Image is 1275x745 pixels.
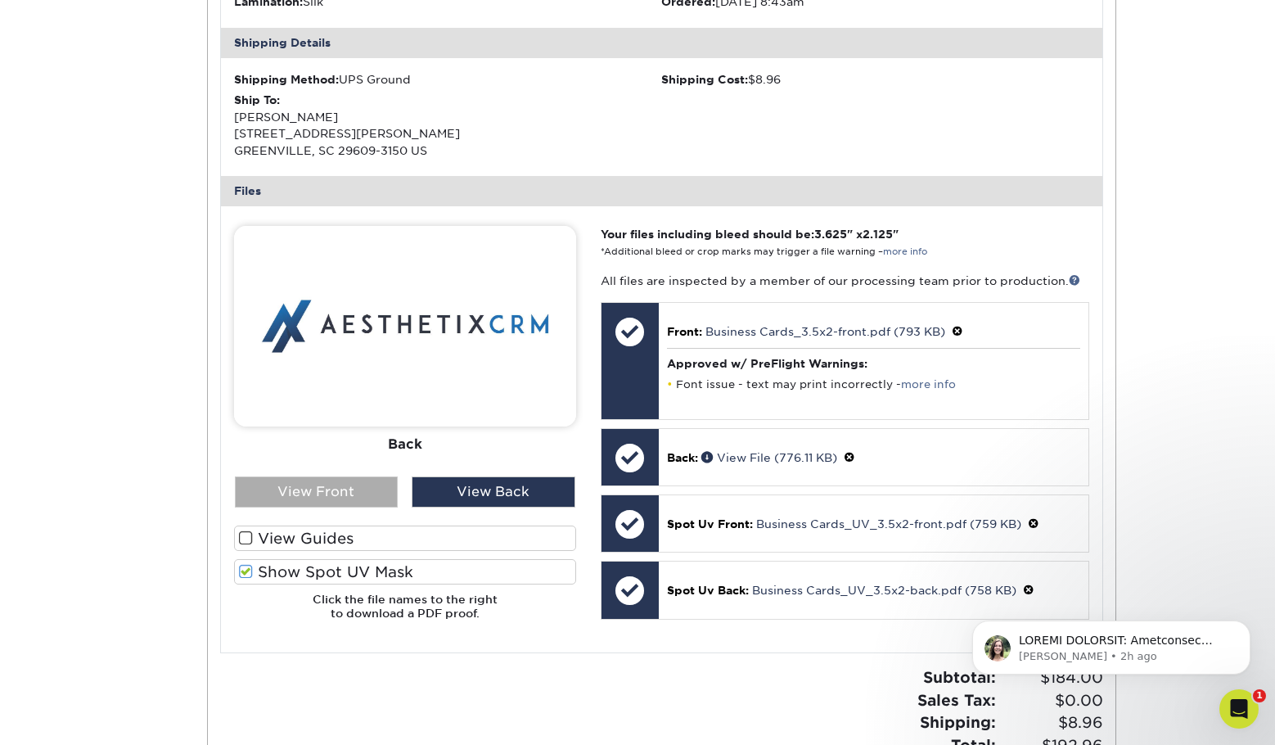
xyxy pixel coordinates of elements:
p: All files are inspected by a member of our processing team prior to production. [601,273,1089,289]
small: *Additional bleed or crop marks may trigger a file warning – [601,246,927,257]
strong: Shipping: [920,713,996,731]
span: Front: [667,325,702,338]
strong: Your files including bleed should be: " x " [601,228,899,241]
a: View File (776.11 KB) [701,451,837,464]
strong: Sales Tax: [917,691,996,709]
h4: Approved w/ PreFlight Warnings: [667,357,1080,370]
iframe: Intercom live chat [1219,689,1259,729]
a: Business Cards_UV_3.5x2-front.pdf (759 KB) [756,517,1021,531]
div: Files [221,176,1103,205]
iframe: Google Customer Reviews [4,695,139,739]
div: [PERSON_NAME] [STREET_ADDRESS][PERSON_NAME] GREENVILLE, SC 29609-3150 US [234,92,662,159]
a: Business Cards_3.5x2-front.pdf (793 KB) [705,325,945,338]
strong: Shipping Cost: [661,73,748,86]
div: View Back [412,476,575,508]
div: $8.96 [661,71,1089,88]
span: 1 [1253,689,1266,702]
strong: Ship To: [234,93,280,106]
strong: Subtotal: [923,668,996,686]
li: Font issue - text may print incorrectly - [667,377,1080,391]
div: Shipping Details [221,28,1103,57]
div: Back [234,426,576,462]
a: Business Cards_UV_3.5x2-back.pdf (758 KB) [752,584,1016,597]
span: Spot Uv Front: [667,517,753,531]
iframe: Intercom notifications message [948,586,1275,701]
label: View Guides [234,526,576,551]
span: 3.625 [814,228,847,241]
a: more info [883,246,927,257]
div: View Front [235,476,399,508]
strong: Shipping Method: [234,73,339,86]
a: more info [901,378,956,391]
span: Back: [667,451,698,464]
label: Show Spot UV Mask [234,559,576,585]
h6: Click the file names to the right to download a PDF proof. [234,593,576,633]
div: UPS Ground [234,71,662,88]
span: 2.125 [863,228,893,241]
span: $8.96 [1001,711,1103,734]
span: Spot Uv Back: [667,584,749,597]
